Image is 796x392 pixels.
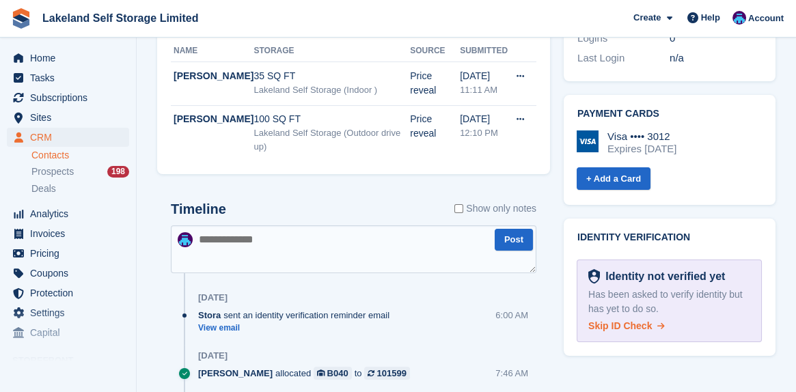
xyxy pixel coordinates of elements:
[30,128,112,147] span: CRM
[198,292,228,303] div: [DATE]
[495,229,533,251] button: Post
[7,48,129,68] a: menu
[253,126,410,153] div: Lakeland Self Storage (Outdoor drive up)
[454,201,536,216] label: Show only notes
[37,7,204,29] a: Lakeland Self Storage Limited
[30,108,112,127] span: Sites
[174,69,253,83] div: [PERSON_NAME]
[198,350,228,361] div: [DATE]
[607,130,676,143] div: Visa •••• 3012
[253,69,410,83] div: 35 SQ FT
[30,303,112,322] span: Settings
[30,224,112,243] span: Invoices
[327,367,348,380] div: B040
[31,182,129,196] a: Deals
[577,31,670,46] div: Logins
[460,69,508,83] div: [DATE]
[174,112,253,126] div: [PERSON_NAME]
[7,108,129,127] a: menu
[748,12,784,25] span: Account
[588,288,750,316] div: Has been asked to verify identity but has yet to do so.
[253,40,410,62] th: Storage
[7,128,129,147] a: menu
[495,309,528,322] div: 6:00 AM
[171,201,226,217] h2: Timeline
[198,309,221,322] span: Stora
[7,244,129,263] a: menu
[701,11,720,25] span: Help
[171,40,253,62] th: Name
[7,224,129,243] a: menu
[198,309,396,322] div: sent an identity verification reminder email
[460,40,508,62] th: Submitted
[588,319,665,333] a: Skip ID Check
[7,303,129,322] a: menu
[410,40,460,62] th: Source
[30,48,112,68] span: Home
[11,8,31,29] img: stora-icon-8386f47178a22dfd0bd8f6a31ec36ba5ce8667c1dd55bd0f319d3a0aa187defe.svg
[31,182,56,195] span: Deals
[198,367,417,380] div: allocated to
[7,68,129,87] a: menu
[30,283,112,303] span: Protection
[31,165,74,178] span: Prospects
[7,283,129,303] a: menu
[607,143,676,155] div: Expires [DATE]
[253,83,410,97] div: Lakeland Self Storage (Indoor )
[454,201,463,216] input: Show only notes
[633,11,661,25] span: Create
[588,320,652,331] span: Skip ID Check
[577,130,599,152] img: Visa Logo
[7,88,129,107] a: menu
[253,112,410,126] div: 100 SQ FT
[198,322,396,334] a: View email
[460,83,508,97] div: 11:11 AM
[732,11,746,25] img: David Dickson
[460,126,508,140] div: 12:10 PM
[410,112,460,141] div: Price reveal
[31,149,129,162] a: Contacts
[577,167,650,190] a: + Add a Card
[495,367,528,380] div: 7:46 AM
[30,323,112,342] span: Capital
[670,51,762,66] div: n/a
[460,112,508,126] div: [DATE]
[198,367,273,380] span: [PERSON_NAME]
[30,68,112,87] span: Tasks
[31,165,129,179] a: Prospects 198
[670,31,762,46] div: 0
[588,269,600,284] img: Identity Verification Ready
[410,69,460,98] div: Price reveal
[107,166,129,178] div: 198
[30,264,112,283] span: Coupons
[12,354,136,367] span: Storefront
[376,367,406,380] div: 101599
[577,51,670,66] div: Last Login
[364,367,409,380] a: 101599
[30,204,112,223] span: Analytics
[7,204,129,223] a: menu
[30,244,112,263] span: Pricing
[7,323,129,342] a: menu
[178,232,193,247] img: David Dickson
[600,268,725,285] div: Identity not verified yet
[577,109,762,120] h2: Payment cards
[314,367,352,380] a: B040
[30,88,112,107] span: Subscriptions
[7,264,129,283] a: menu
[577,232,762,243] h2: Identity verification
